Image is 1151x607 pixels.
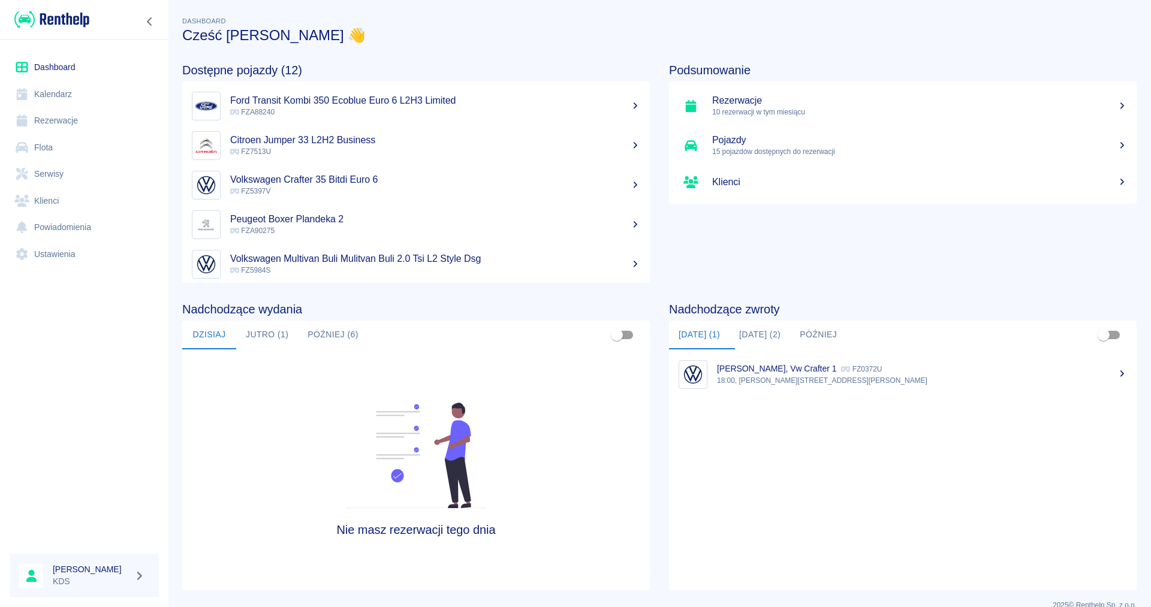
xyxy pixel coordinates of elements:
[230,95,640,107] h5: Ford Transit Kombi 350 Ecoblue Euro 6 L2H3 Limited
[230,253,640,265] h5: Volkswagen Multivan Buli Mulitvan Buli 2.0 Tsi L2 Style Dsg
[682,363,704,386] img: Image
[195,213,218,236] img: Image
[717,375,1127,386] p: 18:00, [PERSON_NAME][STREET_ADDRESS][PERSON_NAME]
[230,213,640,225] h5: Peugeot Boxer Plandeka 2
[195,253,218,276] img: Image
[182,27,1137,44] h3: Cześć [PERSON_NAME] 👋
[717,364,836,373] p: [PERSON_NAME], Vw Crafter 1
[10,10,89,29] a: Renthelp logo
[10,81,159,108] a: Kalendarz
[182,126,650,165] a: ImageCitroen Jumper 33 L2H2 Business FZ7513U
[10,54,159,81] a: Dashboard
[730,321,790,349] button: [DATE] (2)
[53,563,129,575] h6: [PERSON_NAME]
[182,86,650,126] a: ImageFord Transit Kombi 350 Ecoblue Euro 6 L2H3 Limited FZA88240
[669,86,1137,126] a: Rezerwacje10 rezerwacji w tym miesiącu
[230,266,270,274] span: FZ5984S
[10,188,159,215] a: Klienci
[141,14,159,29] button: Zwiń nawigację
[195,174,218,197] img: Image
[230,134,640,146] h5: Citroen Jumper 33 L2H2 Business
[230,187,270,195] span: FZ5397V
[182,321,236,349] button: Dzisiaj
[53,575,129,588] p: KDS
[1092,324,1115,346] span: Pokaż przypisane tylko do mnie
[230,147,271,156] span: FZ7513U
[10,241,159,268] a: Ustawienia
[230,227,275,235] span: FZA90275
[669,63,1137,77] h4: Podsumowanie
[241,523,592,537] h4: Nie masz rezerwacji tego dnia
[10,107,159,134] a: Rezerwacje
[669,354,1137,394] a: Image[PERSON_NAME], Vw Crafter 1 FZ0372U18:00, [PERSON_NAME][STREET_ADDRESS][PERSON_NAME]
[712,107,1127,117] p: 10 rezerwacji w tym miesiącu
[669,302,1137,316] h4: Nadchodzące zwroty
[10,161,159,188] a: Serwisy
[230,108,275,116] span: FZA88240
[195,134,218,157] img: Image
[182,244,650,284] a: ImageVolkswagen Multivan Buli Mulitvan Buli 2.0 Tsi L2 Style Dsg FZ5984S
[182,165,650,205] a: ImageVolkswagen Crafter 35 Bitdi Euro 6 FZ5397V
[605,324,628,346] span: Pokaż przypisane tylko do mnie
[182,17,226,25] span: Dashboard
[339,403,493,508] img: Fleet
[14,10,89,29] img: Renthelp logo
[841,365,882,373] p: FZ0372U
[10,214,159,241] a: Powiadomienia
[182,205,650,244] a: ImagePeugeot Boxer Plandeka 2 FZA90275
[182,302,650,316] h4: Nadchodzące wydania
[712,134,1127,146] h5: Pojazdy
[230,174,640,186] h5: Volkswagen Crafter 35 Bitdi Euro 6
[298,321,368,349] button: Później (6)
[669,165,1137,199] a: Klienci
[182,63,650,77] h4: Dostępne pojazdy (12)
[790,321,846,349] button: Później
[236,321,298,349] button: Jutro (1)
[669,321,730,349] button: [DATE] (1)
[712,95,1127,107] h5: Rezerwacje
[195,95,218,117] img: Image
[669,126,1137,165] a: Pojazdy15 pojazdów dostępnych do rezerwacji
[10,134,159,161] a: Flota
[712,176,1127,188] h5: Klienci
[712,146,1127,157] p: 15 pojazdów dostępnych do rezerwacji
